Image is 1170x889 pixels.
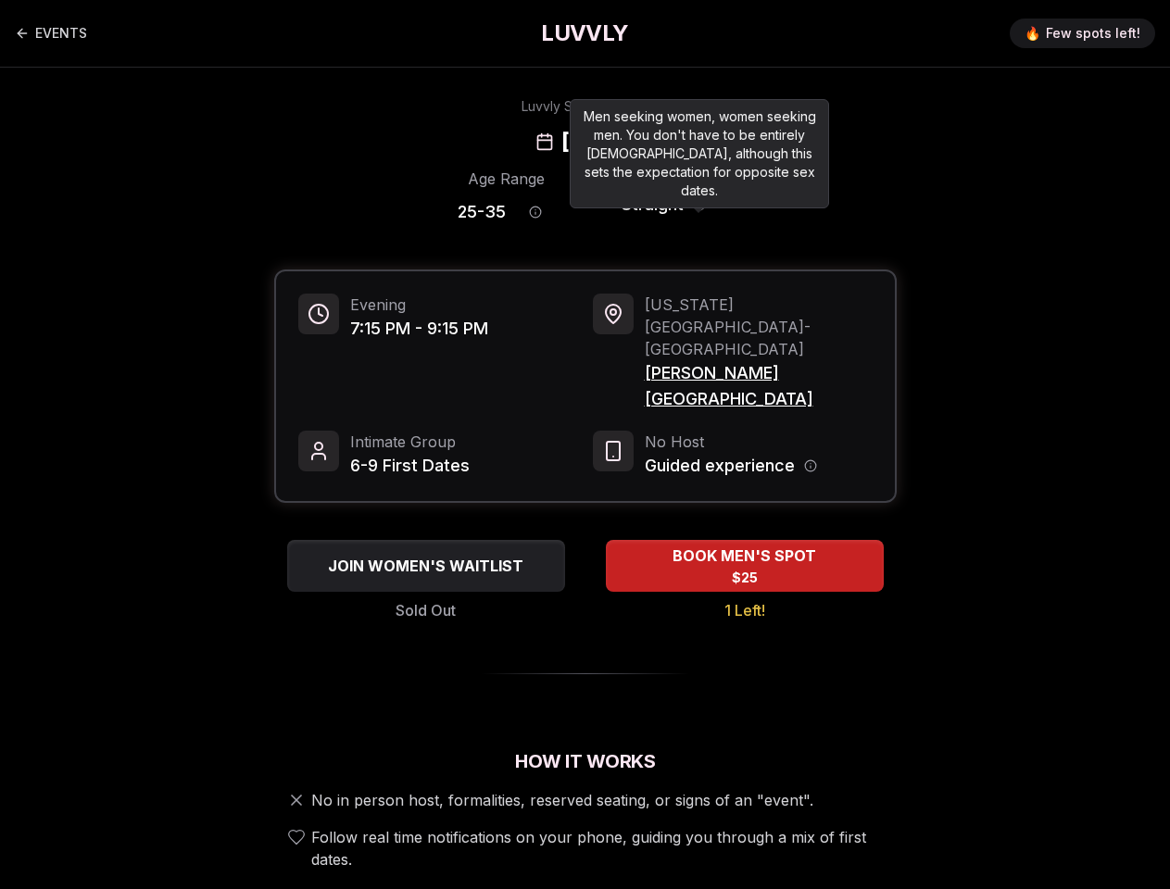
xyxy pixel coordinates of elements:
button: Age range information [515,192,556,232]
button: BOOK MEN'S SPOT - 1 Left! [606,540,884,592]
h2: [DATE] [561,127,634,157]
span: Guided experience [645,453,795,479]
button: JOIN WOMEN'S WAITLIST - Sold Out [287,540,565,592]
span: $25 [732,569,758,587]
div: Luvvly Speed Dating [522,97,648,116]
span: BOOK MEN'S SPOT [669,545,820,567]
span: 1 Left! [724,599,765,621]
a: Back to events [15,15,87,52]
span: Evening [350,294,488,316]
span: 6-9 First Dates [350,453,470,479]
span: Intimate Group [350,431,470,453]
span: Sold Out [396,599,456,621]
button: Host information [804,459,817,472]
span: Few spots left! [1046,24,1140,43]
span: JOIN WOMEN'S WAITLIST [324,555,527,577]
div: Men seeking women, women seeking men. You don't have to be entirely [DEMOGRAPHIC_DATA], although ... [570,99,829,208]
a: LUVVLY [541,19,628,48]
span: No in person host, formalities, reserved seating, or signs of an "event". [311,789,813,811]
span: [US_STATE][GEOGRAPHIC_DATA] - [GEOGRAPHIC_DATA] [645,294,873,360]
span: [PERSON_NAME][GEOGRAPHIC_DATA] [645,360,873,412]
span: 25 - 35 [458,199,506,225]
h2: How It Works [274,748,897,774]
span: 7:15 PM - 9:15 PM [350,316,488,342]
span: Follow real time notifications on your phone, guiding you through a mix of first dates. [311,826,889,870]
span: No Host [645,431,817,453]
div: Age Range [458,168,556,190]
span: 🔥 [1025,24,1040,43]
